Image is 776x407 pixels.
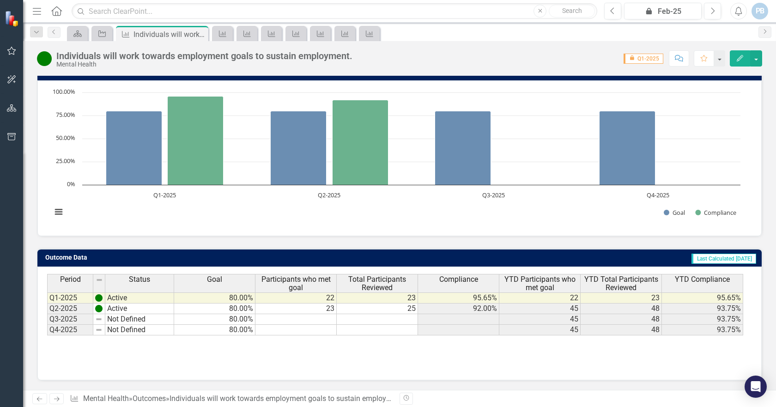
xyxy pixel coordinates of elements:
text: Q4-2025 [647,191,669,199]
input: Search ClearPoint... [72,3,597,19]
button: View chart menu, Chart [52,206,65,219]
img: 8DAGhfEEPCf229AAAAAElFTkSuQmCC [96,276,103,284]
span: Participants who met goal [257,275,334,292]
text: Q1-2025 [153,191,176,199]
td: 95.65% [662,292,743,304]
div: Individuals will work towards employment goals to sustain employment. [133,29,206,40]
td: 22 [499,292,581,304]
path: Q2-2025, 92. Compliance. [333,100,388,185]
a: Mental Health [83,394,129,403]
td: Q3-2025 [47,314,93,325]
path: Q3-2025, 80. Goal. [435,111,491,185]
td: 45 [499,325,581,335]
button: Show Goal [664,208,685,217]
span: Search [562,7,582,14]
text: 75.00% [56,110,75,119]
text: 100.00% [53,87,75,96]
td: 80.00% [174,325,255,335]
td: 45 [499,304,581,314]
img: ClearPoint Strategy [5,11,21,27]
h3: Outcome Data [45,254,323,261]
path: Q1-2025, 95.65217391. Compliance. [168,96,224,185]
td: 48 [581,314,662,325]
td: 93.75% [662,325,743,335]
img: 8DAGhfEEPCf229AAAAAElFTkSuQmCC [95,316,103,323]
text: 25.00% [56,157,75,165]
span: Period [60,275,81,284]
span: Last Calculated [DATE] [691,254,756,264]
img: Active [37,51,52,66]
td: 93.75% [662,304,743,314]
button: PB [752,3,768,19]
text: 0% [67,180,75,188]
span: Compliance [439,275,478,284]
td: 23 [337,292,418,304]
img: vxUKiH+t4DB4Dlbf9nNoqvUz9g3YKO8hfrLxWcNDrLJ4jvweb+hBW2lgkewAAAABJRU5ErkJggg== [95,294,103,302]
button: Feb-25 [624,3,702,19]
button: Search [549,5,595,18]
div: Feb-25 [627,6,698,17]
span: YTD Compliance [675,275,730,284]
g: Goal, bar series 1 of 2 with 4 bars. [106,111,655,185]
td: 48 [581,325,662,335]
path: Q1-2025, 80. Goal. [106,111,162,185]
button: Show Compliance [695,208,736,217]
div: » » [70,394,393,404]
td: 23 [581,292,662,304]
text: 50.00% [56,134,75,142]
g: Compliance, bar series 2 of 2 with 4 bars. [168,92,659,185]
td: Not Defined [105,314,174,325]
td: Active [105,292,174,304]
td: 80.00% [174,292,255,304]
td: Not Defined [105,325,174,335]
td: 48 [581,304,662,314]
div: Chart. Highcharts interactive chart. [47,88,752,226]
td: 25 [337,304,418,314]
span: Goal [207,275,222,284]
td: 95.65% [418,292,499,304]
td: 80.00% [174,314,255,325]
td: Active [105,304,174,314]
path: Q2-2025, 80. Goal. [271,111,327,185]
div: Mental Health [56,61,352,68]
img: 8DAGhfEEPCf229AAAAAElFTkSuQmCC [95,326,103,334]
path: Q4-2025, 80. Goal. [600,111,655,185]
svg: Interactive chart [47,88,745,226]
span: Status [129,275,150,284]
text: Q2-2025 [318,191,340,199]
td: 45 [499,314,581,325]
span: YTD Participants who met goal [501,275,578,292]
td: Q1-2025 [47,292,93,304]
img: vxUKiH+t4DB4Dlbf9nNoqvUz9g3YKO8hfrLxWcNDrLJ4jvweb+hBW2lgkewAAAABJRU5ErkJggg== [95,305,103,312]
div: Open Intercom Messenger [745,376,767,398]
a: Outcomes [133,394,166,403]
td: Q2-2025 [47,304,93,314]
td: Q4-2025 [47,325,93,335]
span: Total Participants Reviewed [339,275,416,292]
td: 80.00% [174,304,255,314]
td: 92.00% [418,304,499,314]
div: Individuals will work towards employment goals to sustain employment. [170,394,405,403]
span: Q1-2025 [624,54,663,64]
span: YTD Total Participants Reviewed [582,275,660,292]
div: Individuals will work towards employment goals to sustain employment. [56,51,352,61]
text: Q3-2025 [482,191,505,199]
td: 23 [255,304,337,314]
td: 93.75% [662,314,743,325]
td: 22 [255,292,337,304]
